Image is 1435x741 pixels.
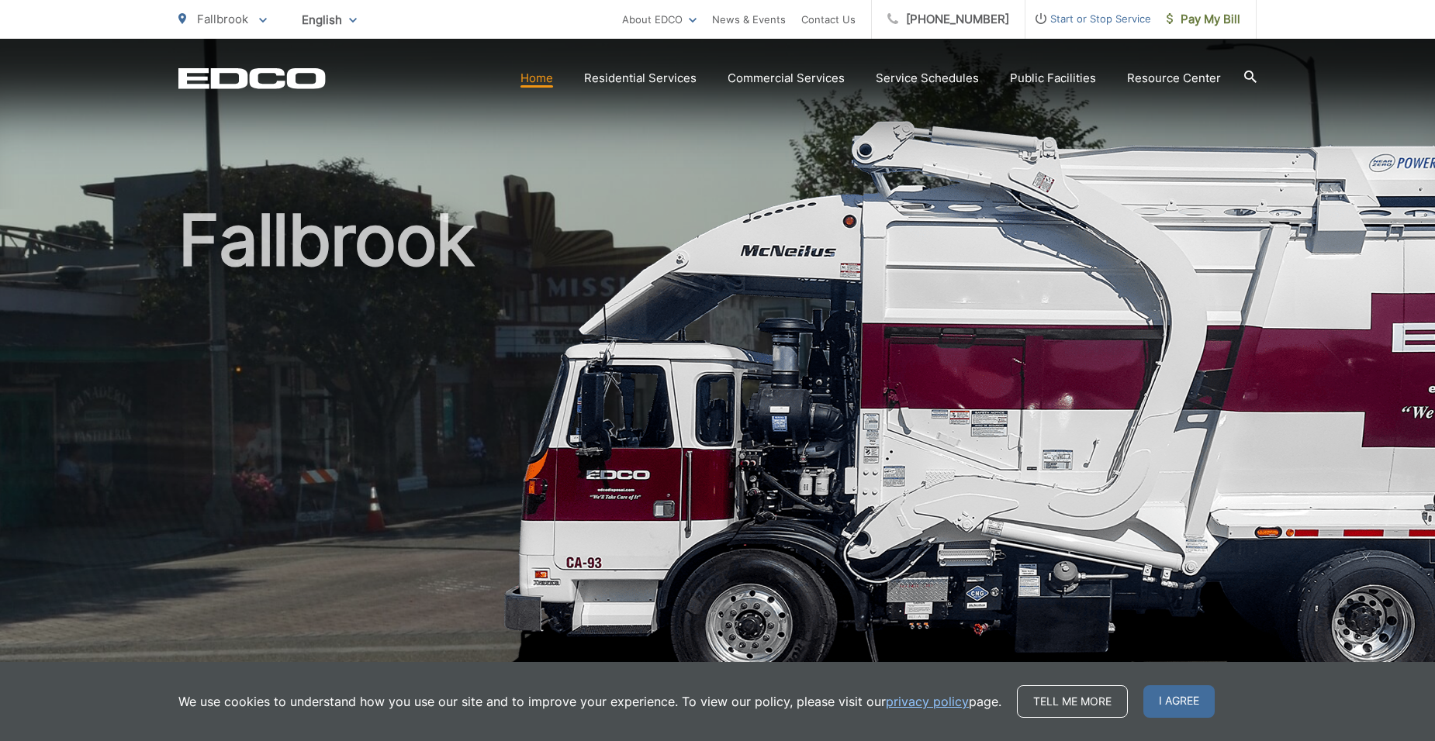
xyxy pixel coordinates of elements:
[290,6,368,33] span: English
[178,692,1001,711] p: We use cookies to understand how you use our site and to improve your experience. To view our pol...
[584,69,697,88] a: Residential Services
[712,10,786,29] a: News & Events
[197,12,248,26] span: Fallbrook
[622,10,697,29] a: About EDCO
[1167,10,1240,29] span: Pay My Bill
[801,10,856,29] a: Contact Us
[1127,69,1221,88] a: Resource Center
[520,69,553,88] a: Home
[876,69,979,88] a: Service Schedules
[728,69,845,88] a: Commercial Services
[178,67,326,89] a: EDCD logo. Return to the homepage.
[1010,69,1096,88] a: Public Facilities
[178,202,1257,692] h1: Fallbrook
[1017,685,1128,718] a: Tell me more
[886,692,969,711] a: privacy policy
[1143,685,1215,718] span: I agree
